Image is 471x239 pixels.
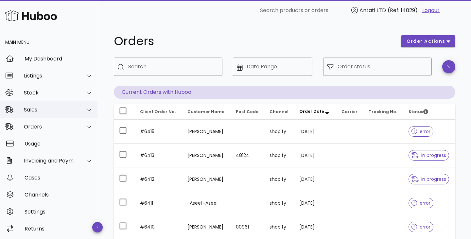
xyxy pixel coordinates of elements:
td: 00961 [231,215,264,239]
td: #6413 [135,144,182,167]
td: ~Aseel ~Aseel [182,191,231,215]
span: Channel [270,109,288,114]
span: error [411,225,431,229]
span: Carrier [341,109,358,114]
span: order actions [406,38,445,45]
td: [PERSON_NAME] [182,144,231,167]
div: Settings [25,209,93,215]
th: Post Code [231,104,264,120]
td: 48124 [231,144,264,167]
td: shopify [264,215,294,239]
td: shopify [264,191,294,215]
th: Customer Name [182,104,231,120]
div: Invoicing and Payments [24,158,77,164]
span: Status [409,109,428,114]
a: Logout [422,7,440,14]
span: Tracking No. [369,109,397,114]
td: #6412 [135,167,182,191]
td: [PERSON_NAME] [182,120,231,144]
div: Stock [24,90,77,96]
span: in progress [411,177,446,181]
div: Orders [24,124,77,130]
div: Cases [25,175,93,181]
td: #6410 [135,215,182,239]
div: Sales [24,107,77,113]
td: shopify [264,120,294,144]
td: shopify [264,144,294,167]
td: [DATE] [294,215,336,239]
th: Order Date: Sorted descending. Activate to remove sorting. [294,104,336,120]
div: Returns [25,226,93,232]
span: error [411,129,431,134]
th: Carrier [336,104,363,120]
span: Client Order No. [140,109,176,114]
p: Current Orders with Huboo [114,86,455,99]
div: Listings [24,73,77,79]
td: [DATE] [294,120,336,144]
span: in progress [411,153,446,158]
td: shopify [264,167,294,191]
span: Order Date [299,109,324,114]
img: Huboo Logo [5,9,57,23]
button: order actions [401,35,455,47]
th: Status [403,104,455,120]
td: #6411 [135,191,182,215]
span: Post Code [236,109,258,114]
td: [DATE] [294,144,336,167]
th: Tracking No. [363,104,403,120]
div: Channels [25,192,93,198]
span: Antati LTD [359,7,386,14]
td: #6415 [135,120,182,144]
td: [PERSON_NAME] [182,215,231,239]
div: My Dashboard [25,56,93,62]
div: Usage [25,141,93,147]
h1: Orders [114,35,393,47]
td: [DATE] [294,167,336,191]
span: error [411,201,431,205]
span: (Ref: 14029) [388,7,418,14]
th: Channel [264,104,294,120]
th: Client Order No. [135,104,182,120]
span: Customer Name [187,109,224,114]
td: [PERSON_NAME] [182,167,231,191]
td: [DATE] [294,191,336,215]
